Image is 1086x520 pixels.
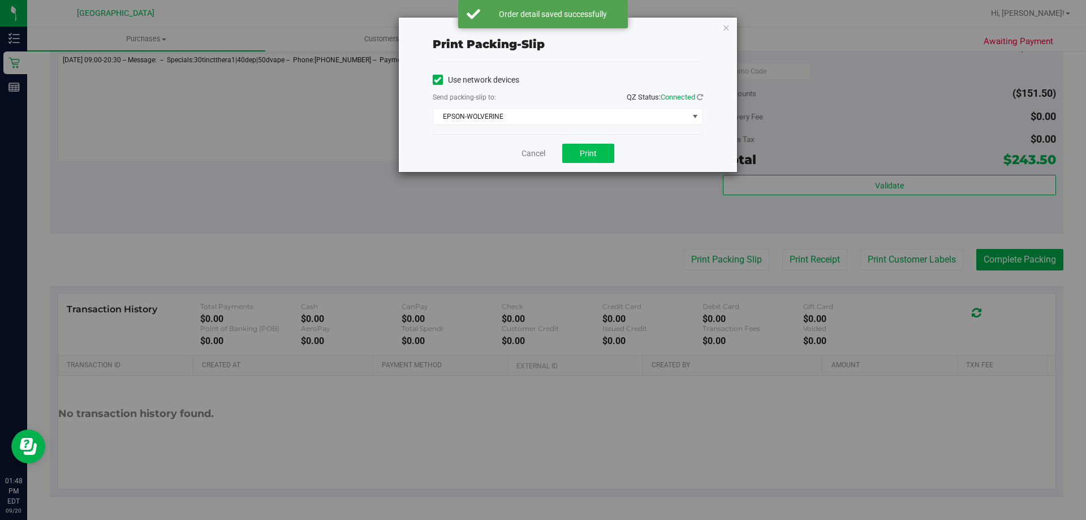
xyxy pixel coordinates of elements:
[627,93,703,101] span: QZ Status:
[688,109,702,124] span: select
[661,93,695,101] span: Connected
[433,37,545,51] span: Print packing-slip
[433,109,688,124] span: EPSON-WOLVERINE
[433,92,496,102] label: Send packing-slip to:
[580,149,597,158] span: Print
[562,144,614,163] button: Print
[11,429,45,463] iframe: Resource center
[433,74,519,86] label: Use network devices
[486,8,619,20] div: Order detail saved successfully
[522,148,545,160] a: Cancel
